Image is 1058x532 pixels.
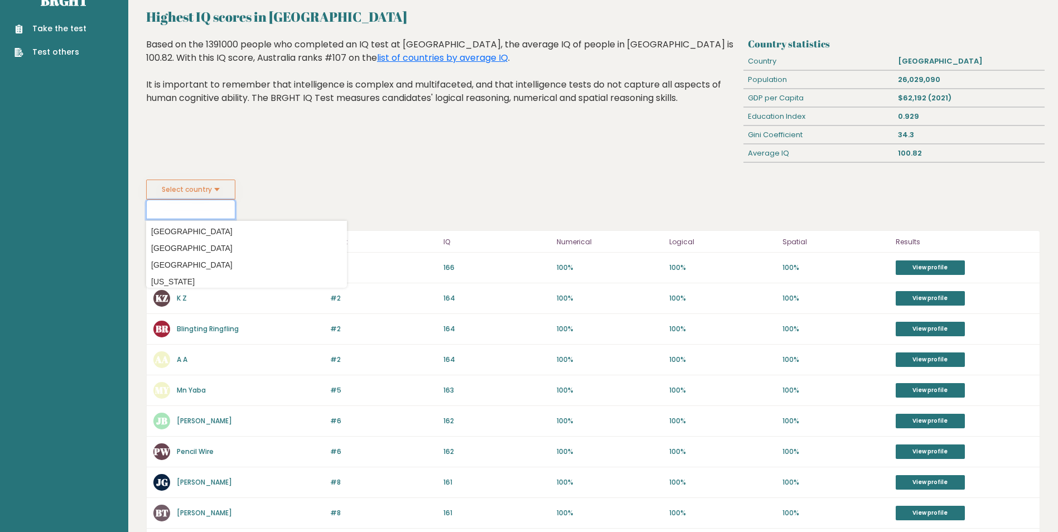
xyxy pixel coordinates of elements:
[330,477,437,487] p: #8
[896,291,965,306] a: View profile
[330,263,437,273] p: #1
[743,144,894,162] div: Average IQ
[443,447,550,457] p: 162
[443,416,550,426] p: 162
[156,322,169,335] text: BR
[782,385,889,395] p: 100%
[669,293,776,303] p: 100%
[669,355,776,365] p: 100%
[743,71,894,89] div: Population
[149,224,344,240] option: [GEOGRAPHIC_DATA]
[782,293,889,303] p: 100%
[743,89,894,107] div: GDP per Capita
[330,293,437,303] p: #2
[669,416,776,426] p: 100%
[782,508,889,518] p: 100%
[443,508,550,518] p: 161
[330,235,437,249] p: Rank
[156,476,168,489] text: JG
[896,322,965,336] a: View profile
[896,444,965,459] a: View profile
[153,445,170,458] text: PW
[894,108,1045,125] div: 0.929
[330,324,437,334] p: #2
[146,7,1040,27] h2: Highest IQ scores in [GEOGRAPHIC_DATA]
[896,260,965,275] a: View profile
[149,257,344,273] option: [GEOGRAPHIC_DATA]
[782,263,889,273] p: 100%
[177,324,239,333] a: Blingting Ringfling
[149,274,344,290] option: [US_STATE]
[330,508,437,518] p: #8
[894,144,1045,162] div: 100.82
[557,477,663,487] p: 100%
[896,235,1033,249] p: Results
[154,353,168,366] text: AA
[782,355,889,365] p: 100%
[782,416,889,426] p: 100%
[177,355,187,364] a: A A
[896,414,965,428] a: View profile
[146,200,235,219] input: Select your country
[743,52,894,70] div: Country
[743,126,894,144] div: Gini Coefficient
[557,447,663,457] p: 100%
[894,71,1045,89] div: 26,029,090
[330,447,437,457] p: #6
[443,263,550,273] p: 166
[557,416,663,426] p: 100%
[557,385,663,395] p: 100%
[782,477,889,487] p: 100%
[669,235,776,249] p: Logical
[557,235,663,249] p: Numerical
[177,508,232,518] a: [PERSON_NAME]
[557,293,663,303] p: 100%
[156,292,168,304] text: KZ
[155,384,170,396] text: MY
[443,477,550,487] p: 161
[15,23,86,35] a: Take the test
[669,508,776,518] p: 100%
[330,385,437,395] p: #5
[896,352,965,367] a: View profile
[443,235,550,249] p: IQ
[177,385,206,395] a: Mn Yaba
[748,38,1040,50] h3: Country statistics
[669,263,776,273] p: 100%
[669,324,776,334] p: 100%
[669,447,776,457] p: 100%
[743,108,894,125] div: Education Index
[782,235,889,249] p: Spatial
[782,324,889,334] p: 100%
[377,51,508,64] a: list of countries by average IQ
[557,263,663,273] p: 100%
[146,180,235,200] button: Select country
[177,477,232,487] a: [PERSON_NAME]
[443,293,550,303] p: 164
[894,52,1045,70] div: [GEOGRAPHIC_DATA]
[177,416,232,425] a: [PERSON_NAME]
[156,414,167,427] text: JB
[443,385,550,395] p: 163
[15,46,86,58] a: Test others
[330,355,437,365] p: #2
[156,506,168,519] text: BT
[894,126,1045,144] div: 34.3
[146,38,740,122] div: Based on the 1391000 people who completed an IQ test at [GEOGRAPHIC_DATA], the average IQ of peop...
[782,447,889,457] p: 100%
[669,385,776,395] p: 100%
[557,355,663,365] p: 100%
[896,475,965,490] a: View profile
[443,355,550,365] p: 164
[896,506,965,520] a: View profile
[330,416,437,426] p: #6
[894,89,1045,107] div: $62,192 (2021)
[557,324,663,334] p: 100%
[669,477,776,487] p: 100%
[557,508,663,518] p: 100%
[443,324,550,334] p: 164
[177,293,187,303] a: K Z
[896,383,965,398] a: View profile
[177,447,214,456] a: Pencil Wire
[149,240,344,257] option: [GEOGRAPHIC_DATA]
